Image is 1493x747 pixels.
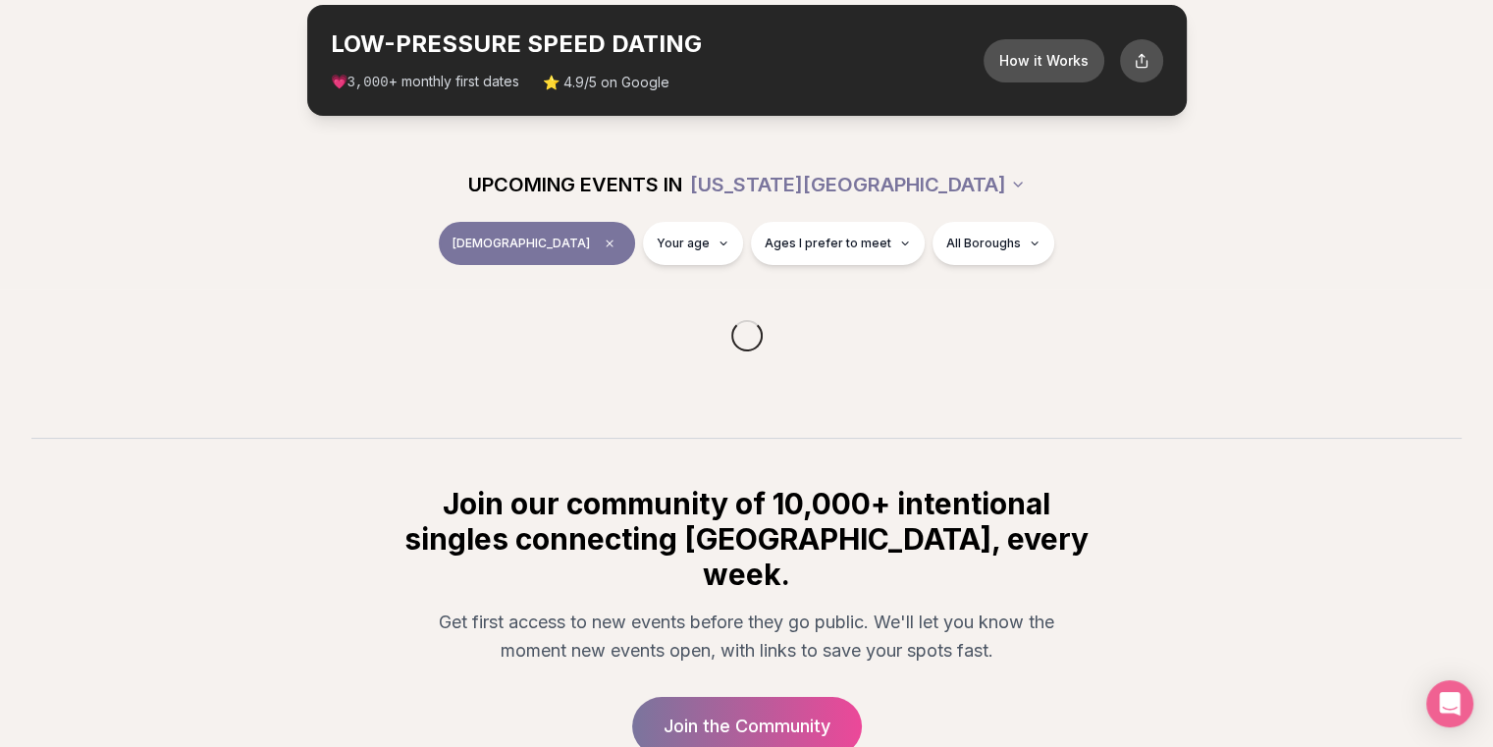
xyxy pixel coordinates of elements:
[417,608,1077,666] p: Get first access to new events before they go public. We'll let you know the moment new events op...
[946,236,1021,251] span: All Boroughs
[401,486,1093,592] h2: Join our community of 10,000+ intentional singles connecting [GEOGRAPHIC_DATA], every week.
[690,163,1026,206] button: [US_STATE][GEOGRAPHIC_DATA]
[347,75,389,90] span: 3,000
[1426,680,1473,727] div: Open Intercom Messenger
[331,72,519,92] span: 💗 + monthly first dates
[468,171,682,198] span: UPCOMING EVENTS IN
[453,236,590,251] span: [DEMOGRAPHIC_DATA]
[331,28,984,60] h2: LOW-PRESSURE SPEED DATING
[439,222,635,265] button: [DEMOGRAPHIC_DATA]Clear event type filter
[643,222,743,265] button: Your age
[751,222,925,265] button: Ages I prefer to meet
[984,39,1104,82] button: How it Works
[657,232,710,247] span: Your age
[933,222,1054,265] button: All Boroughs
[765,236,891,251] span: Ages I prefer to meet
[598,232,621,255] span: Clear event type filter
[543,73,669,92] span: ⭐ 4.9/5 on Google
